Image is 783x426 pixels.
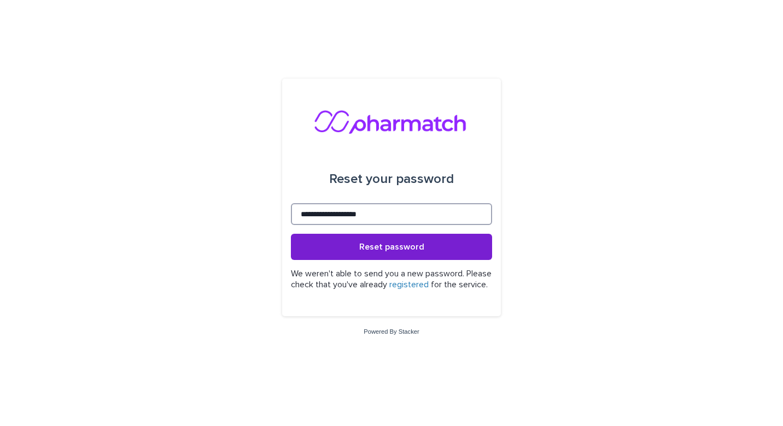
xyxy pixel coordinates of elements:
[359,242,424,251] span: Reset password
[329,164,454,194] div: Reset your password
[389,280,429,289] a: registered
[314,105,469,138] img: nMxkRIEURaCxZB0ULbfH
[291,234,492,260] button: Reset password
[364,328,419,335] a: Powered By Stacker
[291,269,492,289] p: We weren't able to send you a new password. Please check that you've already for the service.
